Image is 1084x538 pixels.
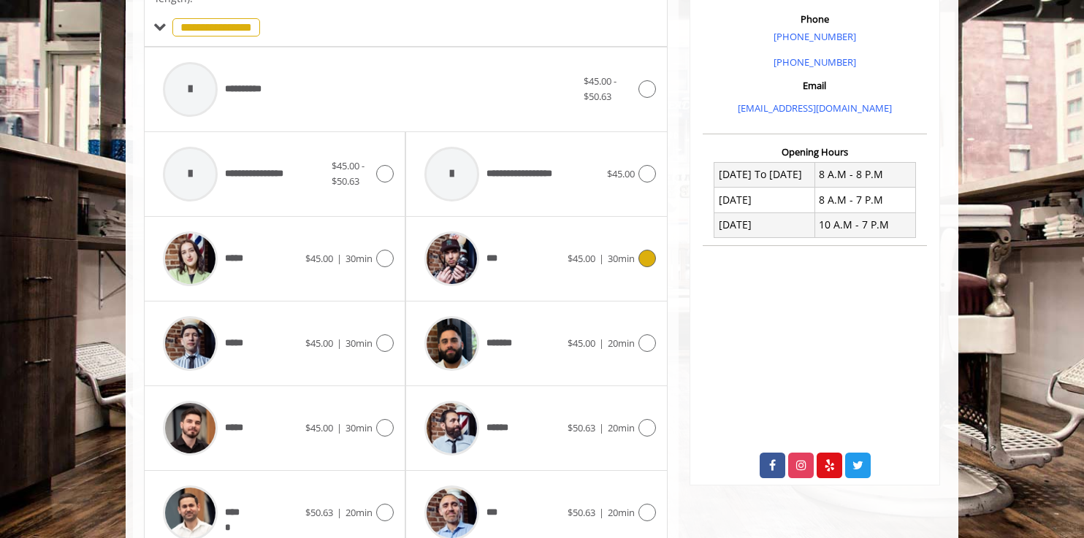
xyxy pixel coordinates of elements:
[568,506,595,519] span: $50.63
[599,337,604,350] span: |
[305,506,333,519] span: $50.63
[703,147,927,157] h3: Opening Hours
[599,252,604,265] span: |
[568,252,595,265] span: $45.00
[305,252,333,265] span: $45.00
[346,337,373,350] span: 30min
[706,80,923,91] h3: Email
[608,506,635,519] span: 20min
[599,506,604,519] span: |
[814,188,915,212] td: 8 A.M - 7 P.M
[706,14,923,24] h3: Phone
[337,506,342,519] span: |
[814,162,915,187] td: 8 A.M - 8 P.M
[337,337,342,350] span: |
[305,421,333,434] span: $45.00
[608,252,635,265] span: 30min
[346,421,373,434] span: 30min
[714,162,815,187] td: [DATE] To [DATE]
[714,212,815,237] td: [DATE]
[332,159,364,188] span: $45.00 - $50.63
[608,421,635,434] span: 20min
[599,421,604,434] span: |
[305,337,333,350] span: $45.00
[608,337,635,350] span: 20min
[738,101,892,115] a: [EMAIL_ADDRESS][DOMAIN_NAME]
[814,212,915,237] td: 10 A.M - 7 P.M
[337,421,342,434] span: |
[774,30,856,43] a: [PHONE_NUMBER]
[714,188,815,212] td: [DATE]
[568,421,595,434] span: $50.63
[568,337,595,350] span: $45.00
[584,74,617,103] span: $45.00 - $50.63
[346,506,373,519] span: 20min
[346,252,373,265] span: 30min
[337,252,342,265] span: |
[774,55,856,69] a: [PHONE_NUMBER]
[607,167,635,180] span: $45.00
